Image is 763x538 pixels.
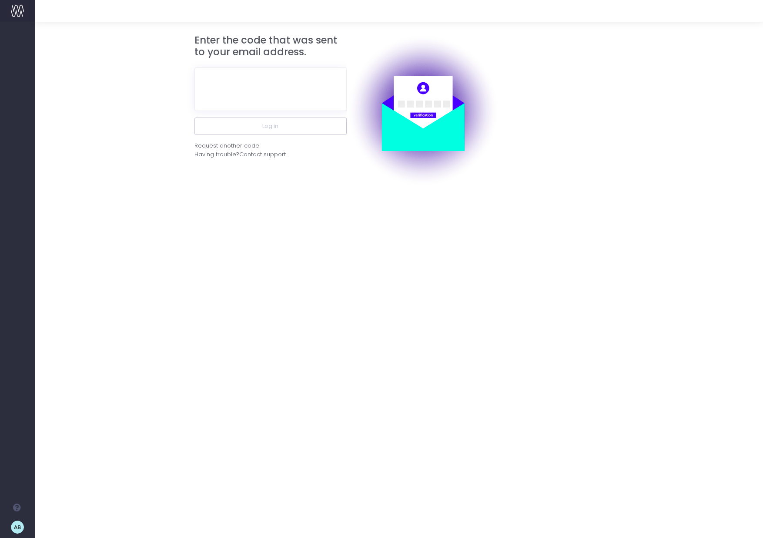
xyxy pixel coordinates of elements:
div: Having trouble? [194,150,347,159]
div: Request another code [194,141,259,150]
h3: Enter the code that was sent to your email address. [194,34,347,58]
span: Contact support [239,150,286,159]
button: Log in [194,118,347,135]
img: images/default_profile_image.png [11,521,24,534]
img: auth.png [347,34,499,187]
